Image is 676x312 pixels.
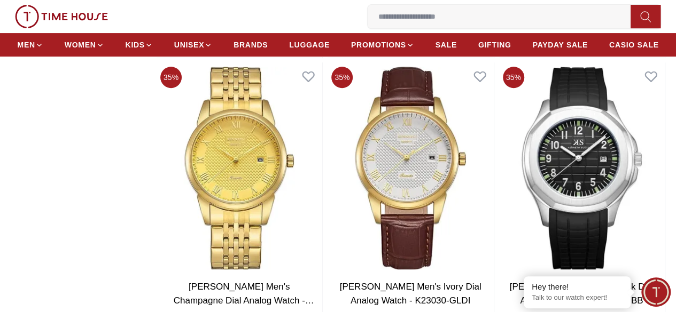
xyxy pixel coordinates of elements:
span: KIDS [126,39,145,50]
img: Kenneth Scott Men's Black Dial Analog Watch - K24014-SSBB [499,62,665,274]
span: 35 % [503,67,524,88]
span: UNISEX [174,39,204,50]
a: PROMOTIONS [351,35,414,54]
a: BRANDS [234,35,268,54]
a: [PERSON_NAME] Men's Ivory Dial Analog Watch - K23030-GLDI [340,282,481,306]
img: Kenneth Scott Men's Champagne Dial Analog Watch - K23030-GBGC [156,62,322,274]
a: WOMEN [65,35,104,54]
span: 35 % [160,67,182,88]
span: 35 % [331,67,353,88]
span: BRANDS [234,39,268,50]
img: ... [15,5,108,28]
a: CASIO SALE [609,35,659,54]
span: PROMOTIONS [351,39,406,50]
span: CASIO SALE [609,39,659,50]
a: PAYDAY SALE [532,35,587,54]
a: [PERSON_NAME] Men's Black Dial Analog Watch - K24014-SSBB [510,282,654,306]
div: Chat Widget [641,277,671,307]
div: Hey there! [532,282,623,292]
span: MEN [18,39,35,50]
span: PAYDAY SALE [532,39,587,50]
a: UNISEX [174,35,212,54]
a: MEN [18,35,43,54]
a: SALE [436,35,457,54]
img: Kenneth Scott Men's Ivory Dial Analog Watch - K23030-GLDI [327,62,493,274]
span: GIFTING [478,39,511,50]
p: Talk to our watch expert! [532,293,623,302]
a: LUGGAGE [289,35,330,54]
span: WOMEN [65,39,96,50]
span: LUGGAGE [289,39,330,50]
span: SALE [436,39,457,50]
a: KIDS [126,35,153,54]
a: GIFTING [478,35,511,54]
